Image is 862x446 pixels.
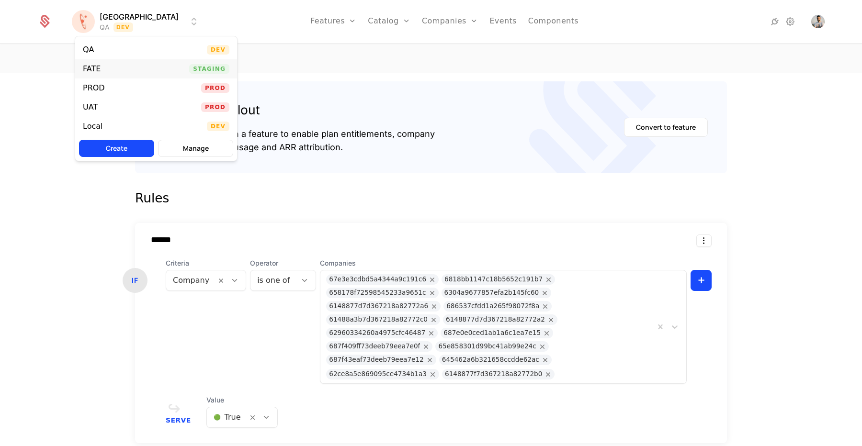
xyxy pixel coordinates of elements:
span: Staging [189,64,229,74]
div: FATE [83,65,101,73]
div: Local [83,123,102,130]
span: Dev [207,45,229,55]
div: PROD [83,84,105,92]
span: Dev [207,122,229,131]
span: Prod [201,102,229,112]
button: Create [79,140,154,157]
span: Prod [201,83,229,93]
button: Manage [158,140,233,157]
div: UAT [83,103,98,111]
div: QA [83,46,94,54]
div: Select environment [75,36,238,161]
